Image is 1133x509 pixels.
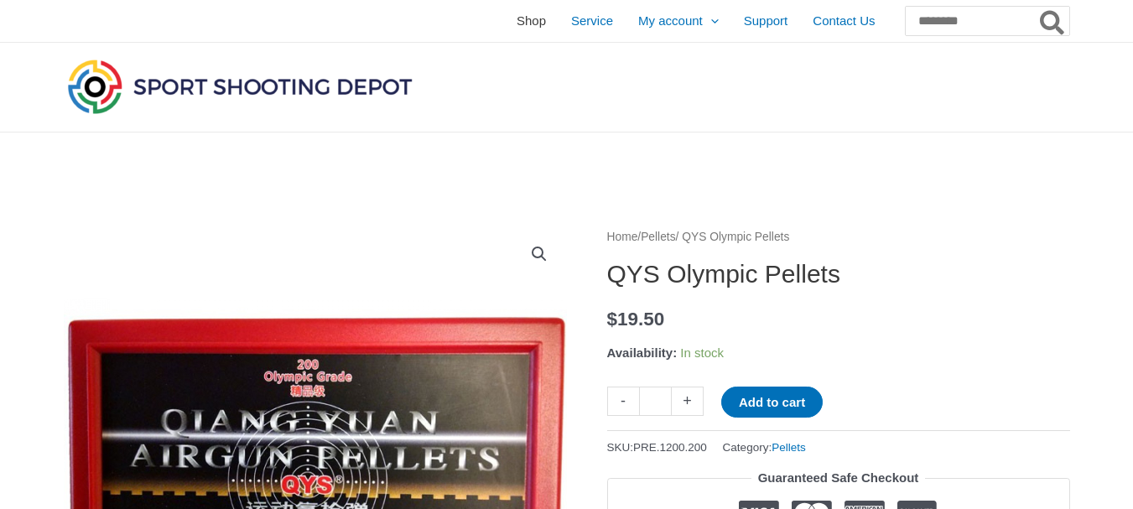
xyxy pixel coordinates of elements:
a: Pellets [772,441,806,454]
span: Availability: [607,345,678,360]
a: Home [607,231,638,243]
span: PRE.1200.200 [633,441,707,454]
a: View full-screen image gallery [524,239,554,269]
span: $ [607,309,618,330]
img: Sport Shooting Depot [64,55,416,117]
span: SKU: [607,437,707,458]
a: - [607,387,639,416]
span: In stock [680,345,724,360]
button: Add to cart [721,387,823,418]
nav: Breadcrumb [607,226,1070,248]
bdi: 19.50 [607,309,665,330]
input: Product quantity [639,387,672,416]
a: + [672,387,704,416]
a: Pellets [641,231,675,243]
legend: Guaranteed Safe Checkout [751,466,926,490]
span: Category: [723,437,806,458]
button: Search [1037,7,1069,35]
h1: QYS Olympic Pellets [607,259,1070,289]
